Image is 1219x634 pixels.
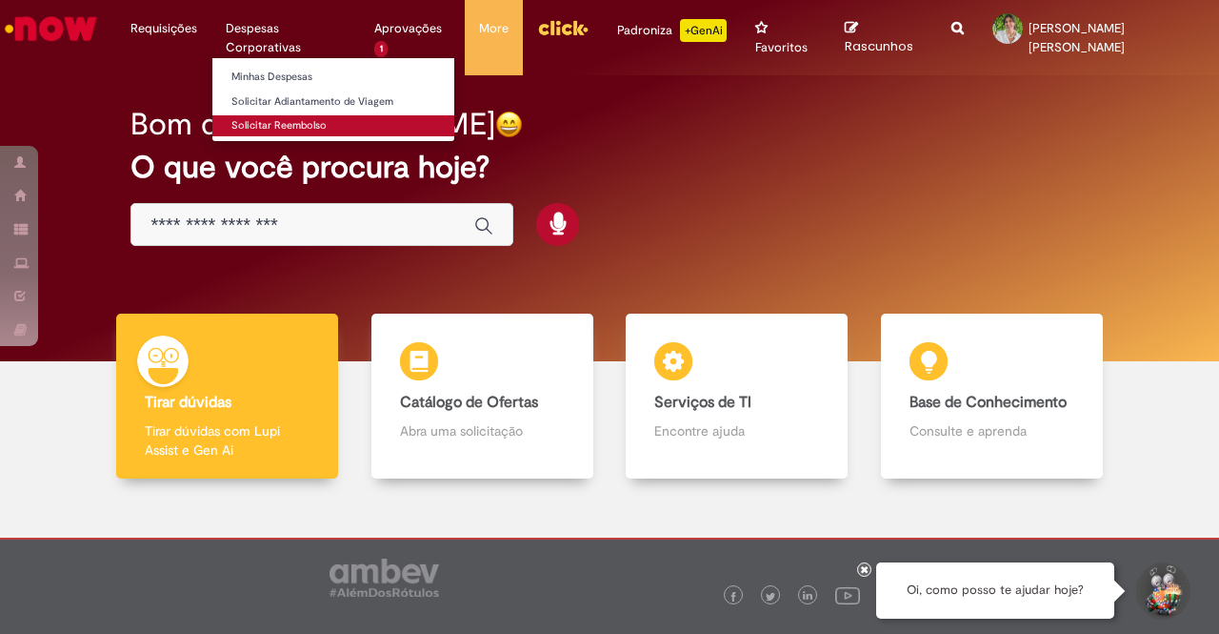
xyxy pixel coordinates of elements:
[909,421,1074,440] p: Consulte e aprenda
[226,19,346,57] span: Despesas Corporativas
[1133,562,1190,620] button: Iniciar Conversa de Suporte
[355,314,610,479] a: Catálogo de Ofertas Abra uma solicitação
[130,151,1088,184] h2: O que você procura hoje?
[654,421,819,440] p: Encontre ajuda
[495,111,523,138] img: happy-face.png
[2,10,100,48] img: ServiceNow
[374,19,442,38] span: Aprovações
[130,19,197,38] span: Requisições
[537,13,589,42] img: click_logo_yellow_360x200.png
[330,559,439,597] img: logo_footer_ambev_rotulo_gray.png
[617,19,727,42] div: Padroniza
[400,421,565,440] p: Abra uma solicitação
[865,314,1120,479] a: Base de Conhecimento Consulte e aprenda
[130,108,495,141] h2: Bom dia, [PERSON_NAME]
[212,92,454,112] a: Solicitar Adiantamento de Viagem
[755,38,808,57] span: Favoritos
[609,314,865,479] a: Serviços de TI Encontre ajuda
[212,67,454,88] a: Minhas Despesas
[803,591,812,603] img: logo_footer_linkedin.png
[835,583,860,607] img: logo_footer_youtube.png
[654,393,751,412] b: Serviços de TI
[374,41,389,57] span: 1
[1029,20,1125,55] span: [PERSON_NAME] [PERSON_NAME]
[909,393,1067,412] b: Base de Conhecimento
[876,562,1114,619] div: Oi, como posso te ajudar hoje?
[212,115,454,136] a: Solicitar Reembolso
[845,37,913,55] span: Rascunhos
[145,393,231,412] b: Tirar dúvidas
[211,57,455,142] ul: Despesas Corporativas
[729,592,738,602] img: logo_footer_facebook.png
[766,592,775,602] img: logo_footer_twitter.png
[100,314,355,479] a: Tirar dúvidas Tirar dúvidas com Lupi Assist e Gen Ai
[145,421,310,460] p: Tirar dúvidas com Lupi Assist e Gen Ai
[479,19,509,38] span: More
[680,19,727,42] p: +GenAi
[400,393,538,412] b: Catálogo de Ofertas
[845,20,923,55] a: Rascunhos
